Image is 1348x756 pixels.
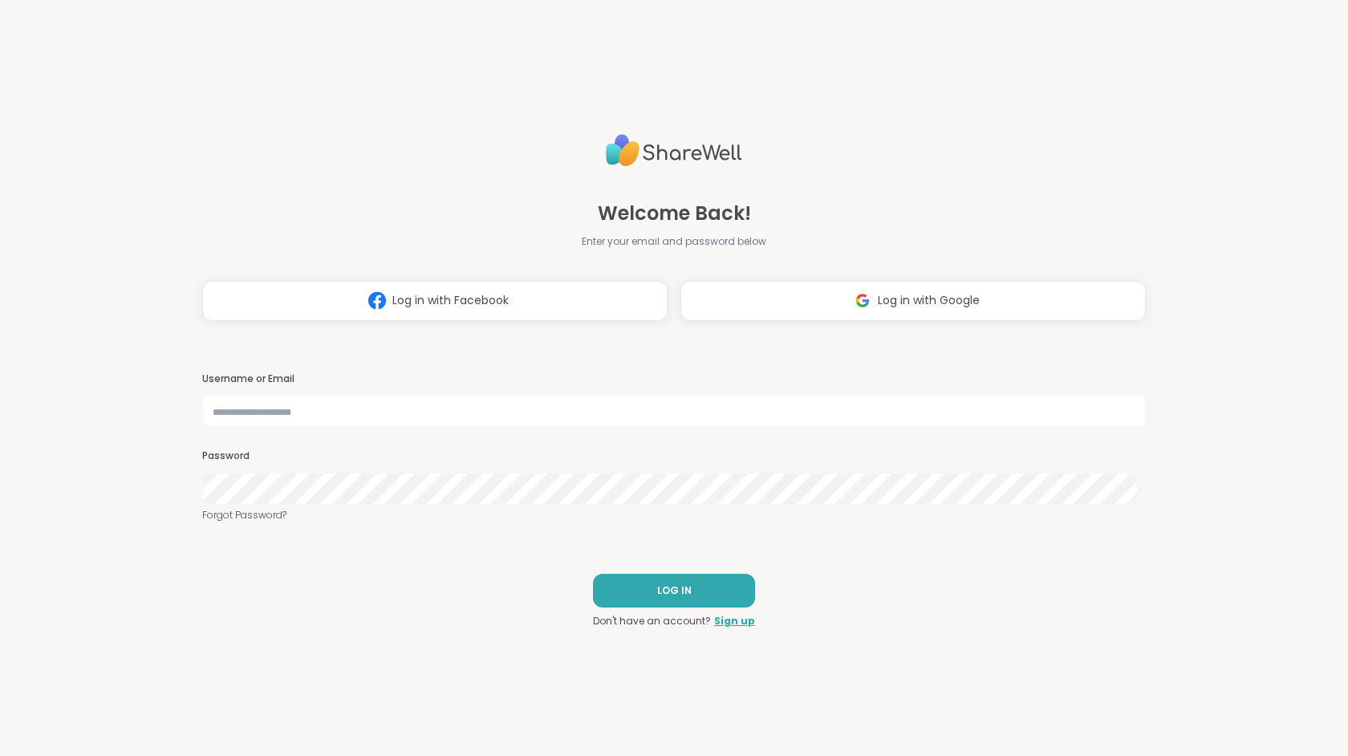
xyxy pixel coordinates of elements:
span: Log in with Google [878,292,980,309]
h3: Password [202,449,1146,463]
span: LOG IN [657,583,692,598]
h3: Username or Email [202,372,1146,386]
button: LOG IN [593,574,755,608]
a: Sign up [714,614,755,628]
span: Enter your email and password below [582,234,766,249]
button: Log in with Google [680,281,1146,321]
span: Welcome Back! [598,199,751,228]
img: ShareWell Logomark [362,286,392,315]
span: Don't have an account? [593,614,711,628]
span: Log in with Facebook [392,292,509,309]
img: ShareWell Logomark [847,286,878,315]
a: Forgot Password? [202,508,1146,522]
button: Log in with Facebook [202,281,668,321]
img: ShareWell Logo [606,128,742,173]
